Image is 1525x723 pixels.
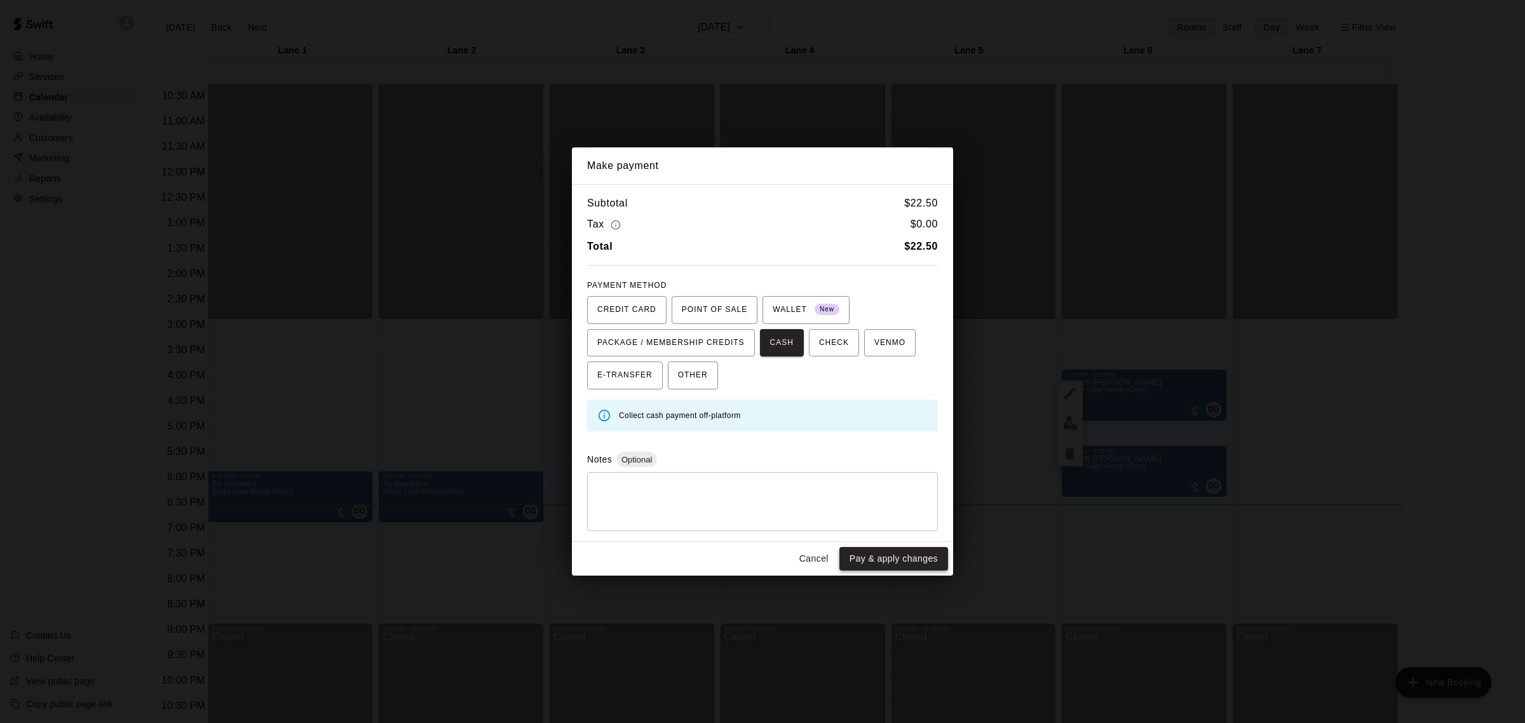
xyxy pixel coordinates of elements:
span: CHECK [819,333,849,353]
span: Optional [616,455,657,464]
span: PAYMENT METHOD [587,281,667,290]
span: E-TRANSFER [597,365,653,386]
span: POINT OF SALE [682,300,747,320]
button: E-TRANSFER [587,361,663,389]
span: Collect cash payment off-platform [619,411,741,420]
span: OTHER [678,365,708,386]
button: POINT OF SALE [672,296,757,324]
span: VENMO [874,333,905,353]
span: CASH [770,333,794,353]
span: New [815,301,839,318]
h6: $ 22.50 [904,195,938,212]
button: CHECK [809,329,859,357]
button: Pay & apply changes [839,547,948,571]
span: WALLET [773,300,839,320]
button: CASH [760,329,804,357]
button: WALLET New [762,296,850,324]
b: Total [587,241,613,252]
label: Notes [587,454,612,464]
h2: Make payment [572,147,953,184]
span: CREDIT CARD [597,300,656,320]
h6: Subtotal [587,195,628,212]
h6: $ 0.00 [911,216,938,233]
h6: Tax [587,216,624,233]
button: Cancel [794,547,834,571]
button: PACKAGE / MEMBERSHIP CREDITS [587,329,755,357]
button: OTHER [668,361,718,389]
b: $ 22.50 [904,241,938,252]
button: VENMO [864,329,916,357]
button: CREDIT CARD [587,296,667,324]
span: PACKAGE / MEMBERSHIP CREDITS [597,333,745,353]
